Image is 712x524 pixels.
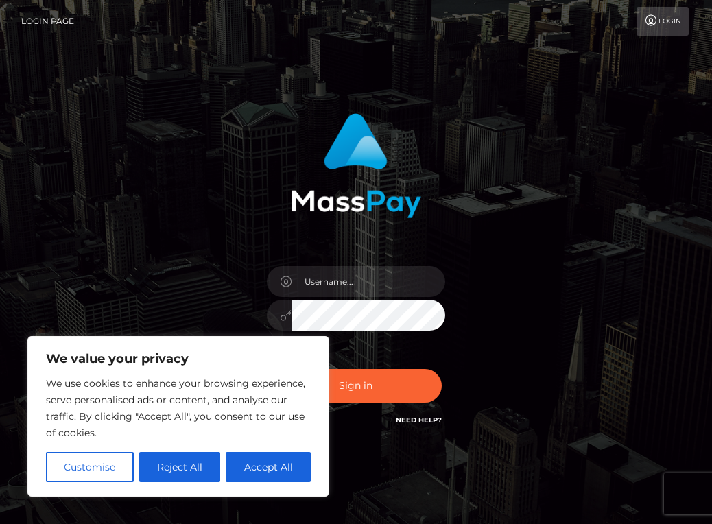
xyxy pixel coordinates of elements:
p: We use cookies to enhance your browsing experience, serve personalised ads or content, and analys... [46,375,311,441]
button: Accept All [226,452,311,482]
input: Username... [292,266,445,297]
button: Reject All [139,452,221,482]
a: Need Help? [396,416,442,425]
a: Login [637,7,689,36]
img: MassPay Login [291,113,421,218]
button: Customise [46,452,134,482]
a: Login Page [21,7,74,36]
button: Sign in [270,369,442,403]
div: We value your privacy [27,336,329,497]
p: We value your privacy [46,350,311,367]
